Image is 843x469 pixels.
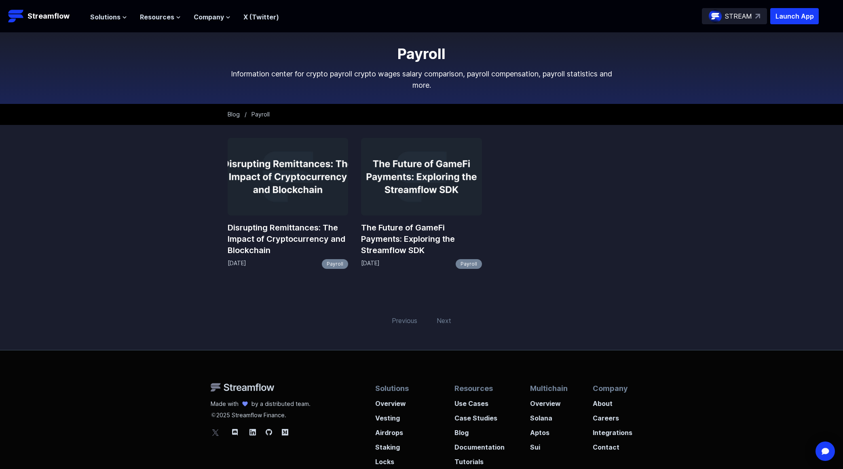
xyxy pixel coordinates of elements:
p: STREAM [725,11,752,21]
a: Solana [530,408,568,423]
button: Launch App [770,8,819,24]
a: Overview [530,394,568,408]
a: Staking [375,437,429,452]
a: Sui [530,437,568,452]
a: Integrations [593,423,632,437]
h1: Payroll [228,46,616,62]
span: Company [194,12,224,22]
img: top-right-arrow.svg [755,14,760,19]
p: [DATE] [228,259,246,269]
span: Solutions [90,12,120,22]
p: Multichain [530,383,568,394]
p: 2025 Streamflow Finance. [211,408,311,419]
a: Documentation [454,437,505,452]
span: / [245,111,247,118]
p: Company [593,383,632,394]
p: Resources [454,383,505,394]
a: Overview [375,394,429,408]
span: Next [432,311,456,330]
a: About [593,394,632,408]
a: Payroll [322,259,348,269]
div: Open Intercom Messenger [816,442,835,461]
a: Streamflow [8,8,82,24]
a: Blog [228,111,240,118]
a: Use Cases [454,394,505,408]
a: Careers [593,408,632,423]
button: Solutions [90,12,127,22]
a: The Future of GameFi Payments: Exploring the Streamflow SDK [361,222,482,256]
a: Vesting [375,408,429,423]
img: Streamflow Logo [211,383,275,392]
img: Streamflow Logo [8,8,24,24]
img: Disrupting Remittances: The Impact of Cryptocurrency and Blockchain [228,138,349,215]
p: Information center for crypto payroll crypto wages salary comparison, payroll compensation, payro... [228,68,616,91]
span: Resources [140,12,174,22]
span: Previous [387,311,422,330]
a: STREAM [702,8,767,24]
a: Disrupting Remittances: The Impact of Cryptocurrency and Blockchain [228,222,349,256]
img: The Future of GameFi Payments: Exploring the Streamflow SDK [361,138,482,215]
a: Aptos [530,423,568,437]
button: Resources [140,12,181,22]
p: [DATE] [361,259,380,269]
a: Blog [454,423,505,437]
a: Locks [375,452,429,467]
p: Made with [211,400,239,408]
a: Contact [593,437,632,452]
img: streamflow-logo-circle.png [709,10,722,23]
p: Solutions [375,383,429,394]
p: by a distributed team. [251,400,311,408]
a: Case Studies [454,408,505,423]
a: Airdrops [375,423,429,437]
a: X (Twitter) [243,13,279,21]
span: Payroll [251,111,270,118]
a: Tutorials [454,452,505,467]
button: Company [194,12,230,22]
p: Streamflow [27,11,70,22]
a: Payroll [456,259,482,269]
